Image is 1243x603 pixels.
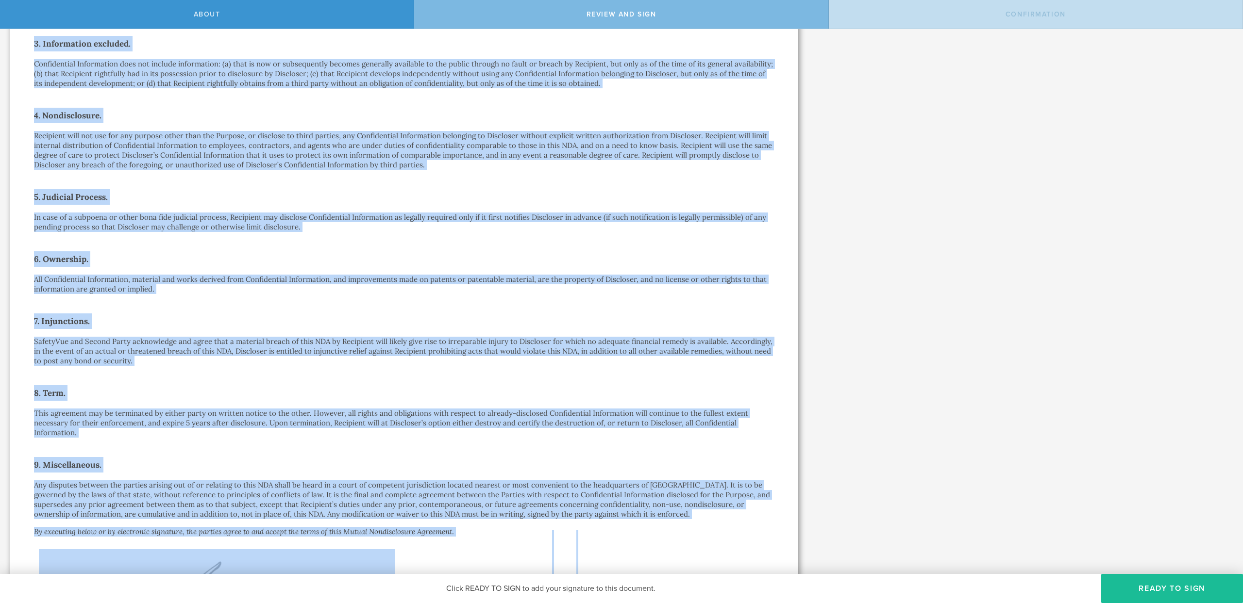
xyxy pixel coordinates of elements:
[587,10,656,18] span: Review and sign
[34,480,774,519] p: Any disputes between the parties arising out of or relating to this NDA shall be heard in a court...
[1101,574,1243,603] button: Ready to Sign
[34,385,774,401] h2: 8. Term.
[34,59,774,88] p: Confidential Information does not include information: (a) that is now or subsequently becomes ge...
[34,131,774,170] p: Recipient will not use for any purpose other than the Purpose, or disclose to third parties, any ...
[34,527,452,536] i: By executing below or by electronic signature, the parties agree to and accept the terms of this ...
[1006,10,1066,18] span: Confirmation
[34,36,774,51] h2: 3. Information excluded.
[34,527,774,537] p: .
[194,10,220,18] span: About
[34,212,774,232] p: In case of a subpoena or other bona fide judicial process, Recipient may disclose Confidential In...
[34,313,774,329] h2: 7. Injunctions.
[34,275,774,294] p: All Confidential Information, material and works derived from Confidential Information, and impro...
[34,337,774,366] p: SafetyVue and Second Party acknowledge and agree that a material breach of this NDA by Recipient ...
[34,457,774,473] h2: 9. Miscellaneous.
[34,108,774,123] h2: 4. Nondisclosure.
[34,408,774,438] p: This agreement may be terminated by either party on written notice to the other. However, all rig...
[34,189,774,205] h2: 5. Judicial Process.
[34,251,774,267] h2: 6. Ownership.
